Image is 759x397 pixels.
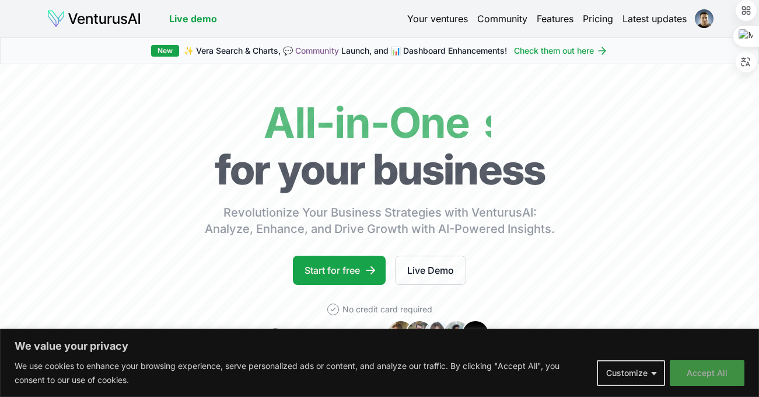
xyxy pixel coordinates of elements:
[184,45,507,57] span: ✨ Vera Search & Charts, 💬 Launch, and 📊 Dashboard Enhancements!
[537,12,573,26] a: Features
[15,339,744,353] p: We value your privacy
[405,320,433,348] img: Avatar 2
[443,320,471,348] img: Avatar 4
[477,12,527,26] a: Community
[514,45,608,57] a: Check them out here
[151,45,179,57] div: New
[293,256,386,285] a: Start for free
[169,12,217,26] a: Live demo
[583,12,613,26] a: Pricing
[395,256,466,285] a: Live Demo
[424,320,452,348] img: Avatar 3
[15,359,588,387] p: We use cookies to enhance your browsing experience, serve personalized ads or content, and analyz...
[387,320,415,348] img: Avatar 1
[622,12,687,26] a: Latest updates
[47,9,141,28] img: logo
[695,9,713,28] img: ACg8ocKrZdDaLJrB-XnTHTl19STbImBPdcIIzfMcXLT07P8G1XviIQhuhg=s96-c
[407,12,468,26] a: Your ventures
[295,46,339,55] a: Community
[597,360,665,386] button: Customize
[670,360,744,386] button: Accept All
